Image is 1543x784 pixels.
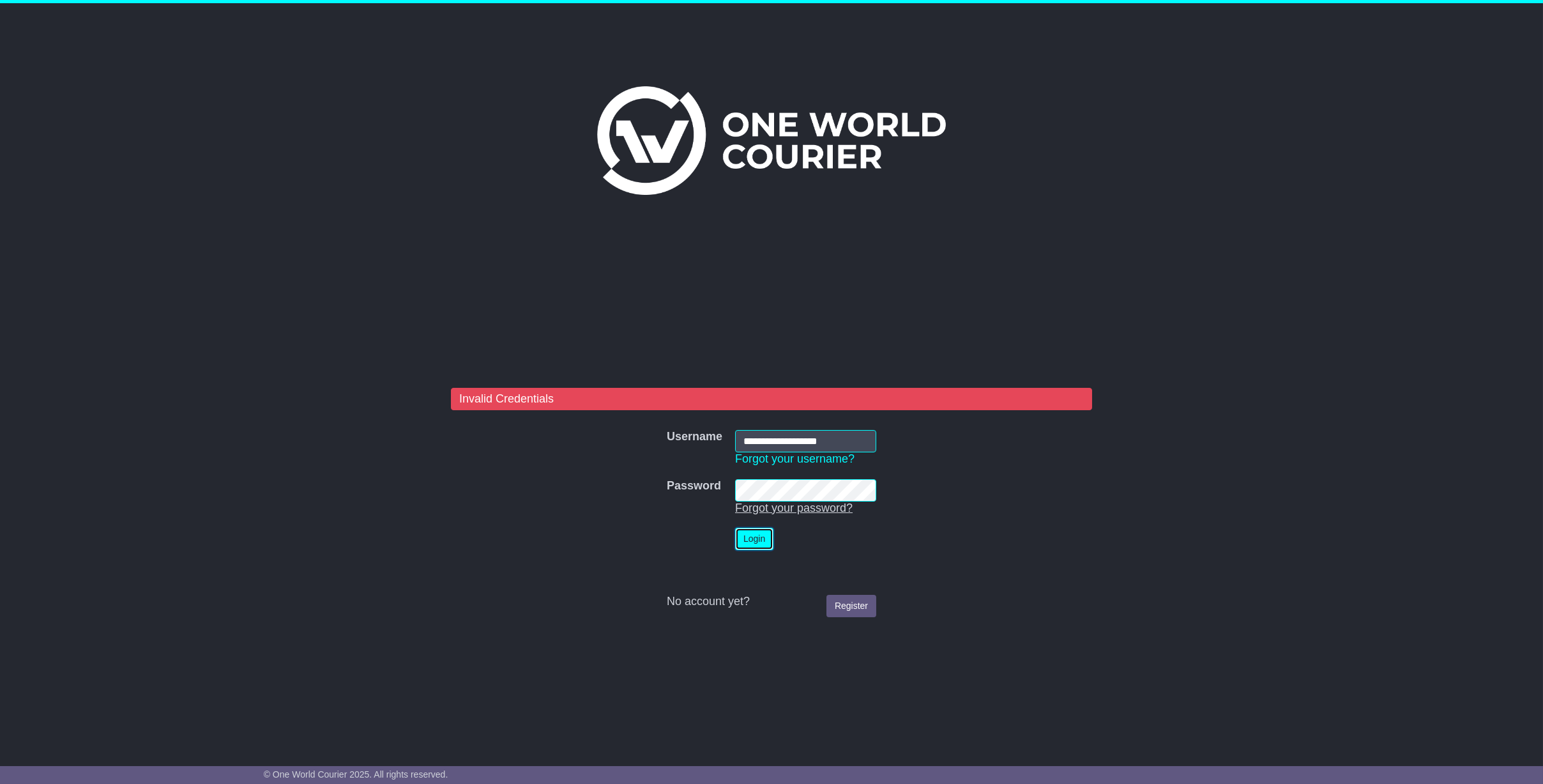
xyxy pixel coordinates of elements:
a: Forgot your username? [735,452,855,465]
label: Password [667,479,721,493]
span: © One World Courier 2025. All rights reserved. [264,769,448,780]
a: Forgot your password? [735,502,853,514]
div: Invalid Credentials [451,388,1092,411]
div: No account yet? [667,595,876,609]
a: Register [826,595,876,617]
label: Username [667,430,722,444]
img: One World [597,86,946,195]
button: Login [735,528,773,550]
